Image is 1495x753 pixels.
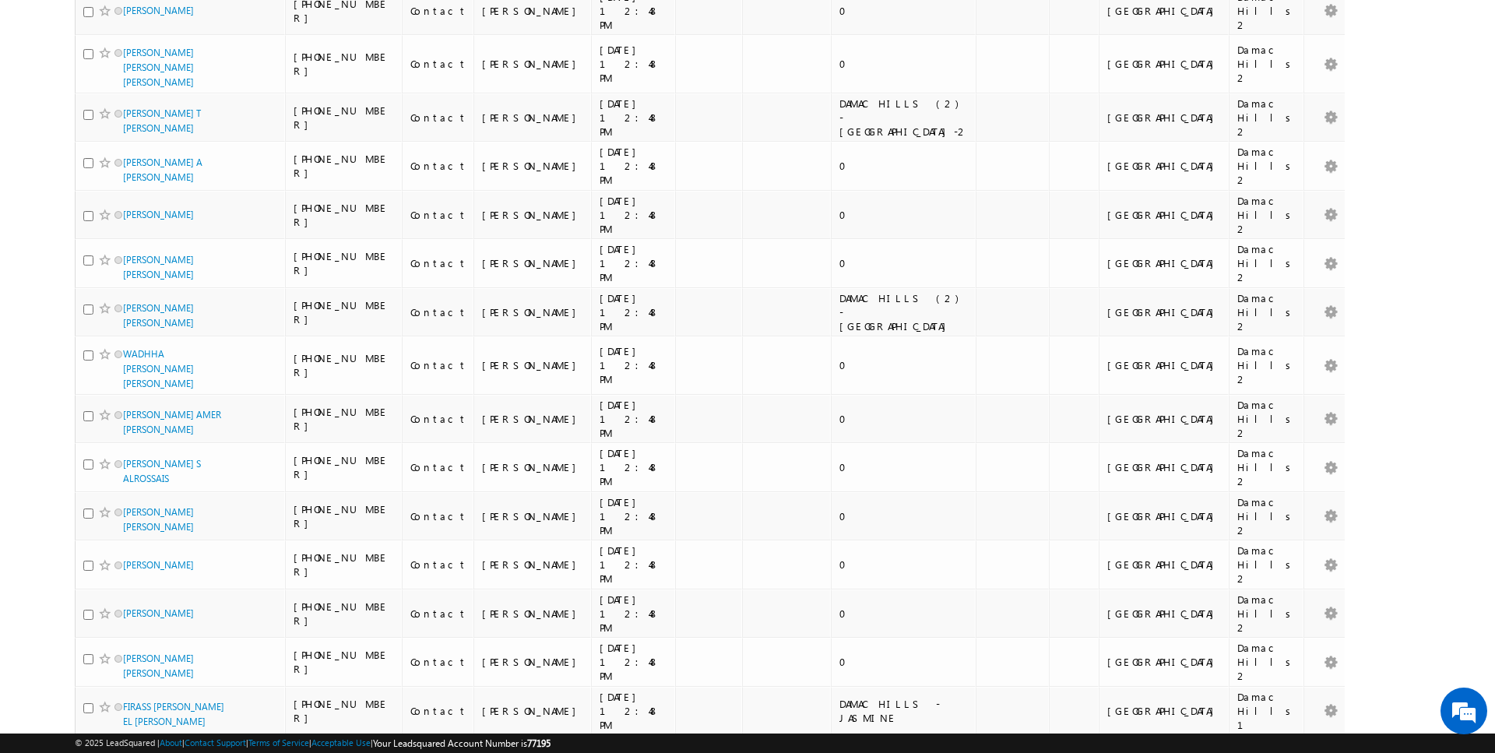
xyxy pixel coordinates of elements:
div: [PHONE_NUMBER] [294,104,395,132]
div: Damac Hills 2 [1237,593,1296,635]
div: Contact [410,256,467,270]
div: Contact [410,655,467,669]
a: [PERSON_NAME] AMER [PERSON_NAME] [123,409,221,435]
div: [DATE] 12:48 PM [600,398,668,440]
div: [PERSON_NAME] [482,358,584,372]
a: [PERSON_NAME] [PERSON_NAME] [123,254,194,280]
div: [PERSON_NAME] [482,208,584,222]
div: [DATE] 12:48 PM [600,97,668,139]
div: [PHONE_NUMBER] [294,453,395,481]
div: [PERSON_NAME] [482,305,584,319]
div: [GEOGRAPHIC_DATA] [1107,509,1222,523]
div: [DATE] 12:48 PM [600,544,668,586]
div: Contact [410,460,467,474]
div: 0 [839,412,969,426]
div: [PHONE_NUMBER] [294,201,395,229]
div: Damac Hills 2 [1237,344,1296,386]
div: [DATE] 12:48 PM [600,690,668,732]
div: Contact [410,412,467,426]
div: [PHONE_NUMBER] [294,249,395,277]
div: Contact [410,4,467,18]
a: [PERSON_NAME] [PERSON_NAME] [123,653,194,679]
a: FIRASS [PERSON_NAME] EL [PERSON_NAME] [123,701,224,727]
div: Damac Hills 2 [1237,398,1296,440]
a: [PERSON_NAME] S ALROSSAIS [123,458,201,484]
div: [DATE] 12:48 PM [600,194,668,236]
div: 0 [839,4,969,18]
div: [PERSON_NAME] [482,460,584,474]
div: [PERSON_NAME] [482,4,584,18]
div: Damac Hills 2 [1237,495,1296,537]
div: [PERSON_NAME] [482,57,584,71]
div: [GEOGRAPHIC_DATA] [1107,256,1222,270]
div: 0 [839,460,969,474]
div: [GEOGRAPHIC_DATA] [1107,208,1222,222]
span: Your Leadsquared Account Number is [373,737,551,749]
div: DAMAC HILLS - JASMINE [839,697,969,725]
div: [DATE] 12:48 PM [600,242,668,284]
div: [DATE] 12:48 PM [600,43,668,85]
div: [DATE] 12:48 PM [600,641,668,683]
div: 0 [839,57,969,71]
a: [PERSON_NAME] [PERSON_NAME] [123,302,194,329]
div: [GEOGRAPHIC_DATA] [1107,4,1222,18]
div: [DATE] 12:48 PM [600,593,668,635]
a: [PERSON_NAME] A [PERSON_NAME] [123,157,202,183]
span: © 2025 LeadSquared | | | | | [75,736,551,751]
div: Damac Hills 1 [1237,690,1296,732]
div: [GEOGRAPHIC_DATA] [1107,305,1222,319]
div: Damac Hills 2 [1237,242,1296,284]
div: Damac Hills 2 [1237,97,1296,139]
div: [GEOGRAPHIC_DATA] [1107,159,1222,173]
a: Contact Support [185,737,246,748]
div: [GEOGRAPHIC_DATA] [1107,460,1222,474]
div: Contact [410,509,467,523]
div: [GEOGRAPHIC_DATA] [1107,607,1222,621]
div: [PHONE_NUMBER] [294,697,395,725]
div: [GEOGRAPHIC_DATA] [1107,704,1222,718]
div: Damac Hills 2 [1237,43,1296,85]
div: [GEOGRAPHIC_DATA] [1107,57,1222,71]
div: Contact [410,305,467,319]
div: Contact [410,159,467,173]
div: [PHONE_NUMBER] [294,405,395,433]
div: [DATE] 12:48 PM [600,344,668,386]
div: [GEOGRAPHIC_DATA] [1107,111,1222,125]
div: 0 [839,256,969,270]
div: [PERSON_NAME] [482,509,584,523]
div: [PERSON_NAME] [482,655,584,669]
div: [PERSON_NAME] [482,558,584,572]
div: DAMAC HILLS (2) - [GEOGRAPHIC_DATA]-2 [839,97,969,139]
div: [DATE] 12:48 PM [600,291,668,333]
div: Contact [410,358,467,372]
div: Damac Hills 2 [1237,145,1296,187]
a: Terms of Service [248,737,309,748]
div: [PHONE_NUMBER] [294,551,395,579]
div: [PERSON_NAME] [482,412,584,426]
div: 0 [839,159,969,173]
a: [PERSON_NAME] T [PERSON_NAME] [123,107,201,134]
div: [PHONE_NUMBER] [294,502,395,530]
div: [GEOGRAPHIC_DATA] [1107,558,1222,572]
div: [PHONE_NUMBER] [294,351,395,379]
a: About [160,737,182,748]
div: [DATE] 12:48 PM [600,495,668,537]
span: 77195 [527,737,551,749]
div: Contact [410,111,467,125]
div: 0 [839,509,969,523]
div: Damac Hills 2 [1237,641,1296,683]
div: [PHONE_NUMBER] [294,600,395,628]
div: [DATE] 12:48 PM [600,145,668,187]
a: [PERSON_NAME] [123,559,194,571]
div: [PERSON_NAME] [482,256,584,270]
div: Damac Hills 2 [1237,446,1296,488]
div: 0 [839,607,969,621]
div: [PHONE_NUMBER] [294,648,395,676]
a: [PERSON_NAME] [PERSON_NAME] [123,506,194,533]
a: [PERSON_NAME] [123,5,194,16]
div: [PHONE_NUMBER] [294,298,395,326]
a: [PERSON_NAME] [PERSON_NAME] [PERSON_NAME] [123,47,194,88]
div: [PHONE_NUMBER] [294,50,395,78]
div: [GEOGRAPHIC_DATA] [1107,358,1222,372]
div: [GEOGRAPHIC_DATA] [1107,412,1222,426]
